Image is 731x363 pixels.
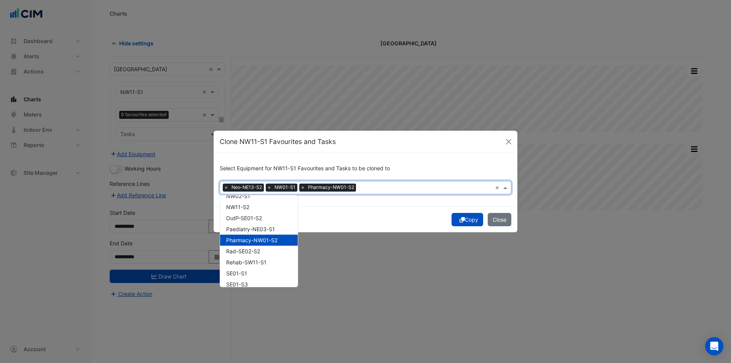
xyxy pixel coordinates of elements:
div: Open Intercom Messenger [705,337,723,355]
span: × [266,184,273,191]
span: SE01-S1 [226,270,247,277]
span: Pharmacy-NW01-S2 [226,237,278,243]
button: Close [503,136,514,147]
span: NW11-S2 [226,204,249,210]
span: NW02-S1 [226,193,250,199]
span: Paediatry-NE03-S1 [226,226,275,232]
span: SE01-S3 [226,281,248,288]
span: Clear [495,184,501,192]
span: Pharmacy-NW01-S2 [306,184,356,191]
button: Copy [452,213,483,226]
span: Rehab-SW11-S1 [226,259,267,265]
span: NW01-S1 [273,184,297,191]
span: × [223,184,230,191]
span: × [299,184,306,191]
ng-dropdown-panel: Options list [220,195,298,287]
h5: Clone NW11-S1 Favourites and Tasks [220,137,336,147]
span: OutP-SE01-S2 [226,215,262,221]
h6: Select Equipment for NW11-S1 Favourites and Tasks to be cloned to [220,165,511,172]
span: Rad-SE02-S2 [226,248,260,254]
button: Close [488,213,511,226]
span: Neo-NE13-S2 [230,184,264,191]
